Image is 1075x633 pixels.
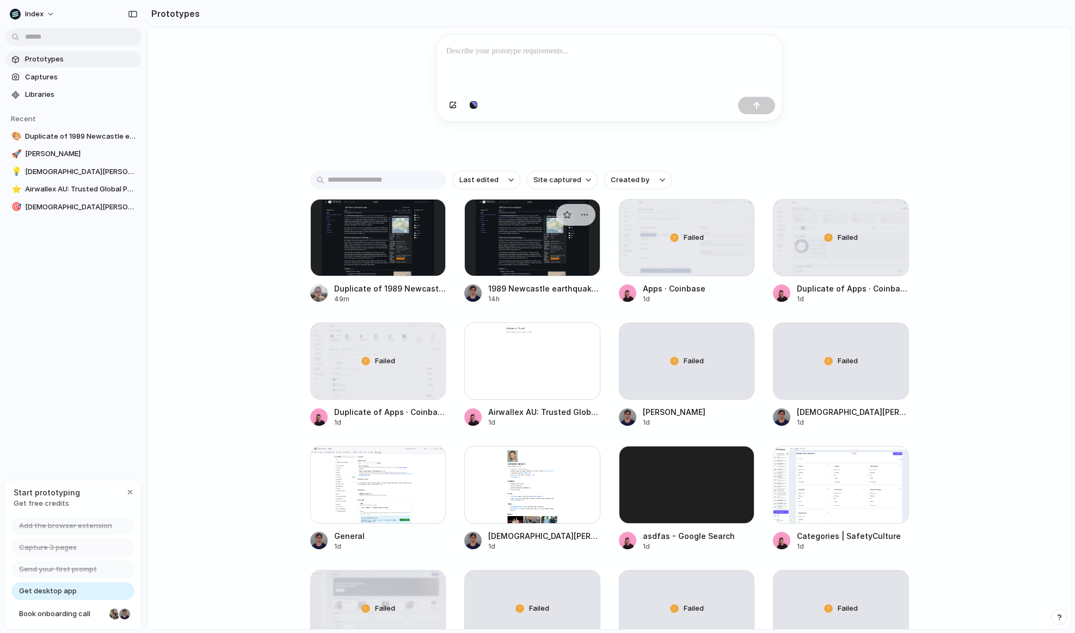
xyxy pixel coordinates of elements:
[643,294,705,304] div: 1d
[488,542,600,551] div: 1d
[684,232,704,243] span: Failed
[797,530,901,542] div: Categories | SafetyCulture
[108,607,121,620] div: Nicole Kubica
[604,171,672,189] button: Created by
[797,542,901,551] div: 1d
[684,356,704,367] span: Failed
[488,283,600,294] div: 1989 Newcastle earthquake - Wikipedia
[838,356,858,367] span: Failed
[25,9,44,20] span: Index
[5,181,142,197] a: ⭐Airwallex AU: Trusted Global Payments & Financial Platform
[11,165,19,178] div: 💡
[19,520,112,531] span: Add the browser extension
[643,530,735,542] div: asdfas - Google Search
[5,146,142,162] a: 🚀[PERSON_NAME]
[25,166,137,177] span: [DEMOGRAPHIC_DATA][PERSON_NAME]
[334,283,446,294] div: Duplicate of 1989 Newcastle earthquake - Wikipedia
[619,322,755,427] a: Failed[PERSON_NAME]1d
[464,199,600,304] a: 1989 Newcastle earthquake - Wikipedia1989 Newcastle earthquake - Wikipedia14h
[464,446,600,551] a: Christian Iacullo[DEMOGRAPHIC_DATA][PERSON_NAME]1d
[5,86,142,103] a: Libraries
[773,322,909,427] a: Failed[DEMOGRAPHIC_DATA][PERSON_NAME]1d
[797,294,909,304] div: 1d
[118,607,131,620] div: Christian Iacullo
[11,130,19,142] div: 🎨
[25,89,137,100] span: Libraries
[14,498,80,509] span: Get free credits
[5,5,60,23] button: Index
[838,232,858,243] span: Failed
[611,175,649,185] span: Created by
[5,51,142,67] a: Prototypes
[19,609,105,619] span: Book onboarding call
[488,294,600,304] div: 14h
[619,199,755,304] a: Apps · CoinbaseFailedApps · Coinbase1d
[11,183,19,196] div: ⭐
[310,199,446,304] a: Duplicate of 1989 Newcastle earthquake - WikipediaDuplicate of 1989 Newcastle earthquake - Wikipe...
[11,114,36,123] span: Recent
[488,418,600,427] div: 1d
[643,283,705,294] div: Apps · Coinbase
[375,603,395,614] span: Failed
[11,148,19,160] div: 🚀
[464,322,600,427] a: Airwallex AU: Trusted Global Payments & Financial PlatformAirwallex AU: Trusted Global Payments &...
[19,542,77,553] span: Capture 3 pages
[25,202,137,213] span: [DEMOGRAPHIC_DATA][PERSON_NAME]
[19,586,77,597] span: Get desktop app
[838,603,858,614] span: Failed
[643,406,705,418] div: [PERSON_NAME]
[10,202,21,213] button: 🎯
[14,487,80,498] span: Start prototyping
[459,175,499,185] span: Last edited
[5,128,142,145] a: 🎨Duplicate of 1989 Newcastle earthquake - Wikipedia
[19,564,97,575] span: Send your first prompt
[488,530,600,542] div: [DEMOGRAPHIC_DATA][PERSON_NAME]
[25,184,137,195] span: Airwallex AU: Trusted Global Payments & Financial Platform
[643,418,705,427] div: 1d
[529,603,549,614] span: Failed
[25,54,137,65] span: Prototypes
[334,294,446,304] div: 49m
[619,446,755,551] a: asdfas - Google Searchasdfas - Google Search1d
[5,69,142,85] a: Captures
[334,530,365,542] div: General
[310,446,446,551] a: GeneralGeneral1d
[11,582,134,600] a: Get desktop app
[527,171,598,189] button: Site captured
[684,603,704,614] span: Failed
[10,148,21,159] button: 🚀
[773,446,909,551] a: Categories | SafetyCultureCategories | SafetyCulture1d
[334,418,446,427] div: 1d
[5,164,142,180] a: 💡[DEMOGRAPHIC_DATA][PERSON_NAME]
[25,148,137,159] span: [PERSON_NAME]
[25,131,137,142] span: Duplicate of 1989 Newcastle earthquake - Wikipedia
[334,542,365,551] div: 1d
[488,406,600,418] div: Airwallex AU: Trusted Global Payments & Financial Platform
[797,418,909,427] div: 1d
[773,199,909,304] a: Duplicate of Apps · CoinbaseFailedDuplicate of Apps · Coinbase1d
[533,175,581,185] span: Site captured
[375,356,395,367] span: Failed
[147,7,200,20] h2: Prototypes
[5,199,142,215] a: 🎯[DEMOGRAPHIC_DATA][PERSON_NAME]
[25,72,137,83] span: Captures
[797,283,909,294] div: Duplicate of Apps · Coinbase
[11,201,19,213] div: 🎯
[643,542,735,551] div: 1d
[334,406,446,418] div: Duplicate of Apps · Coinbase
[453,171,520,189] button: Last edited
[797,406,909,418] div: [DEMOGRAPHIC_DATA][PERSON_NAME]
[11,605,134,623] a: Book onboarding call
[10,166,21,177] button: 💡
[310,322,446,427] a: Duplicate of Apps · CoinbaseFailedDuplicate of Apps · Coinbase1d
[10,184,21,195] button: ⭐
[10,131,21,142] button: 🎨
